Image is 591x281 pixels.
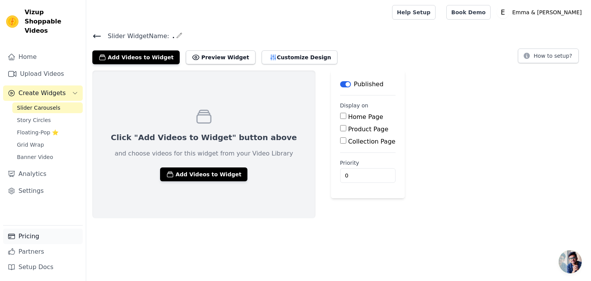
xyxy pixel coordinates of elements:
[17,116,51,124] span: Story Circles
[559,250,582,273] a: Open chat
[111,132,297,143] p: Click "Add Videos to Widget" button above
[3,244,83,259] a: Partners
[12,115,83,125] a: Story Circles
[348,125,389,133] label: Product Page
[92,50,180,64] button: Add Videos to Widget
[160,167,247,181] button: Add Videos to Widget
[518,49,579,63] button: How to setup?
[25,8,80,35] span: Vizup Shoppable Videos
[3,49,83,65] a: Home
[340,102,369,109] legend: Display on
[17,104,60,112] span: Slider Carousels
[169,32,175,41] span: .
[12,102,83,113] a: Slider Carousels
[518,54,579,61] a: How to setup?
[501,8,505,16] text: E
[17,153,53,161] span: Banner Video
[3,166,83,182] a: Analytics
[348,113,383,120] label: Home Page
[354,80,384,89] p: Published
[102,32,169,41] span: Slider Widget Name:
[12,152,83,162] a: Banner Video
[17,129,58,136] span: Floating-Pop ⭐
[509,5,585,19] p: Emma & [PERSON_NAME]
[12,127,83,138] a: Floating-Pop ⭐
[262,50,337,64] button: Customize Design
[18,89,66,98] span: Create Widgets
[392,5,436,20] a: Help Setup
[497,5,585,19] button: E Emma & [PERSON_NAME]
[12,139,83,150] a: Grid Wrap
[3,85,83,101] button: Create Widgets
[3,229,83,244] a: Pricing
[446,5,491,20] a: Book Demo
[3,259,83,275] a: Setup Docs
[3,183,83,199] a: Settings
[176,31,182,41] div: Edit Name
[348,138,396,145] label: Collection Page
[3,66,83,82] a: Upload Videos
[17,141,44,149] span: Grid Wrap
[340,159,396,167] label: Priority
[115,149,293,158] p: and choose videos for this widget from your Video Library
[6,15,18,28] img: Vizup
[186,50,255,64] button: Preview Widget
